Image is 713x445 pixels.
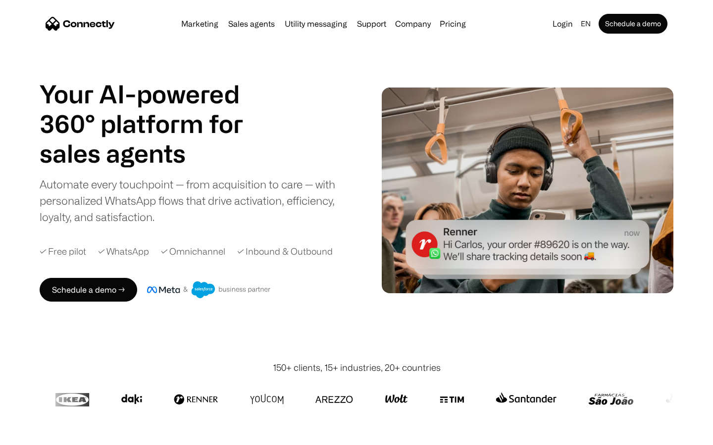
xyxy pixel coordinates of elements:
[40,176,352,225] div: Automate every touchpoint — from acquisition to care — with personalized WhatsApp flows that driv...
[353,20,390,28] a: Support
[10,427,59,442] aside: Language selected: English
[20,428,59,442] ul: Language list
[40,79,267,138] h1: Your AI-powered 360° platform for
[273,361,441,374] div: 150+ clients, 15+ industries, 20+ countries
[161,245,225,258] div: ✓ Omnichannel
[177,20,222,28] a: Marketing
[98,245,149,258] div: ✓ WhatsApp
[581,17,591,31] div: en
[40,278,137,302] a: Schedule a demo →
[40,245,86,258] div: ✓ Free pilot
[281,20,351,28] a: Utility messaging
[147,281,271,298] img: Meta and Salesforce business partner badge.
[549,17,577,31] a: Login
[40,138,267,168] h1: sales agents
[237,245,333,258] div: ✓ Inbound & Outbound
[224,20,279,28] a: Sales agents
[395,17,431,31] div: Company
[436,20,470,28] a: Pricing
[599,14,667,34] a: Schedule a demo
